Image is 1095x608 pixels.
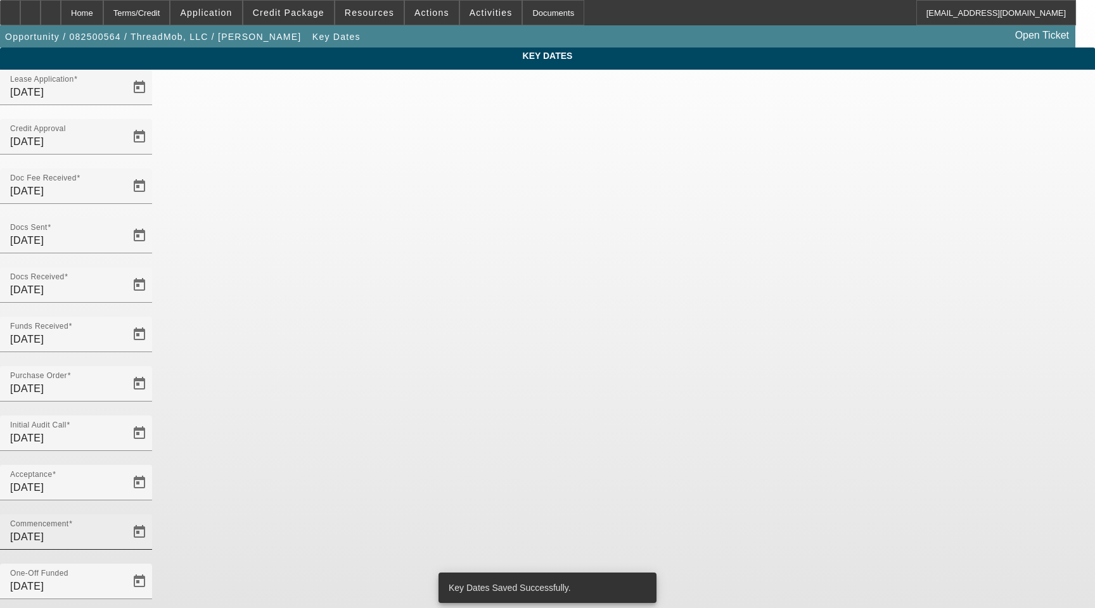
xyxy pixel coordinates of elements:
[439,573,651,603] div: Key Dates Saved Successfully.
[127,272,152,298] button: Open calendar
[170,1,241,25] button: Application
[10,174,77,182] mat-label: Doc Fee Received
[180,8,232,18] span: Application
[405,1,459,25] button: Actions
[127,75,152,100] button: Open calendar
[10,75,74,84] mat-label: Lease Application
[10,51,1085,61] span: Key Dates
[10,421,67,429] mat-label: Initial Audit Call
[127,470,152,495] button: Open calendar
[309,25,364,48] button: Key Dates
[10,273,65,281] mat-label: Docs Received
[253,8,324,18] span: Credit Package
[10,224,48,232] mat-label: Docs Sent
[127,519,152,545] button: Open calendar
[127,322,152,347] button: Open calendar
[127,371,152,396] button: Open calendar
[10,471,52,479] mat-label: Acceptance
[127,124,152,149] button: Open calendar
[127,174,152,199] button: Open calendar
[127,223,152,248] button: Open calendar
[10,520,69,528] mat-label: Commencement
[10,372,67,380] mat-label: Purchase Order
[127,569,152,594] button: Open calendar
[414,8,449,18] span: Actions
[470,8,513,18] span: Activities
[10,322,68,331] mat-label: Funds Received
[243,1,334,25] button: Credit Package
[1010,25,1074,46] a: Open Ticket
[10,125,66,133] mat-label: Credit Approval
[10,569,68,578] mat-label: One-Off Funded
[335,1,404,25] button: Resources
[312,32,361,42] span: Key Dates
[460,1,522,25] button: Activities
[345,8,394,18] span: Resources
[5,32,301,42] span: Opportunity / 082500564 / ThreadMob, LLC / [PERSON_NAME]
[127,421,152,446] button: Open calendar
